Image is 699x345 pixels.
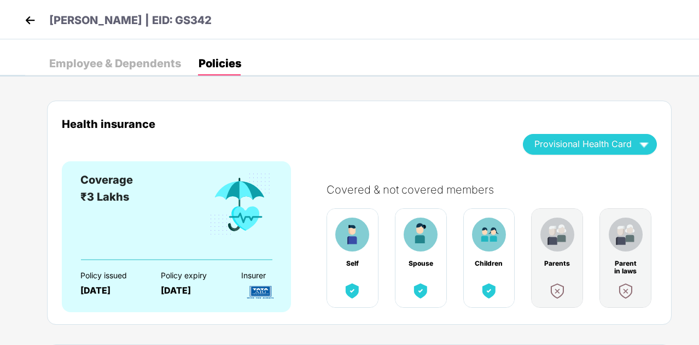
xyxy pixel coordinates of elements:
img: wAAAAASUVORK5CYII= [634,135,654,154]
div: Policy expiry [161,271,222,280]
img: benefitCardImg [335,218,369,252]
div: Health insurance [62,118,506,130]
img: benefitCardImg [208,172,272,237]
div: Spouse [406,260,435,267]
img: benefitCardImg [342,281,362,301]
div: Employee & Dependents [49,58,181,69]
img: benefitCardImg [479,281,499,301]
p: [PERSON_NAME] | EID: GS342 [49,12,212,29]
div: Policy issued [80,271,142,280]
img: benefitCardImg [609,218,643,252]
div: Parent in laws [611,260,640,267]
img: benefitCardImg [411,281,430,301]
div: Parents [543,260,572,267]
img: benefitCardImg [616,281,636,301]
div: Insurer [241,271,302,280]
img: benefitCardImg [472,218,506,252]
div: Covered & not covered members [327,183,668,196]
span: Provisional Health Card [534,141,632,147]
img: benefitCardImg [540,218,574,252]
button: Provisional Health Card [523,134,657,155]
img: benefitCardImg [404,218,438,252]
div: Coverage [80,172,133,189]
span: ₹3 Lakhs [80,190,129,203]
img: benefitCardImg [547,281,567,301]
img: back [22,12,38,28]
div: Self [338,260,366,267]
img: InsurerLogo [241,283,279,302]
div: [DATE] [161,285,222,296]
div: Policies [199,58,241,69]
div: Children [475,260,503,267]
div: [DATE] [80,285,142,296]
